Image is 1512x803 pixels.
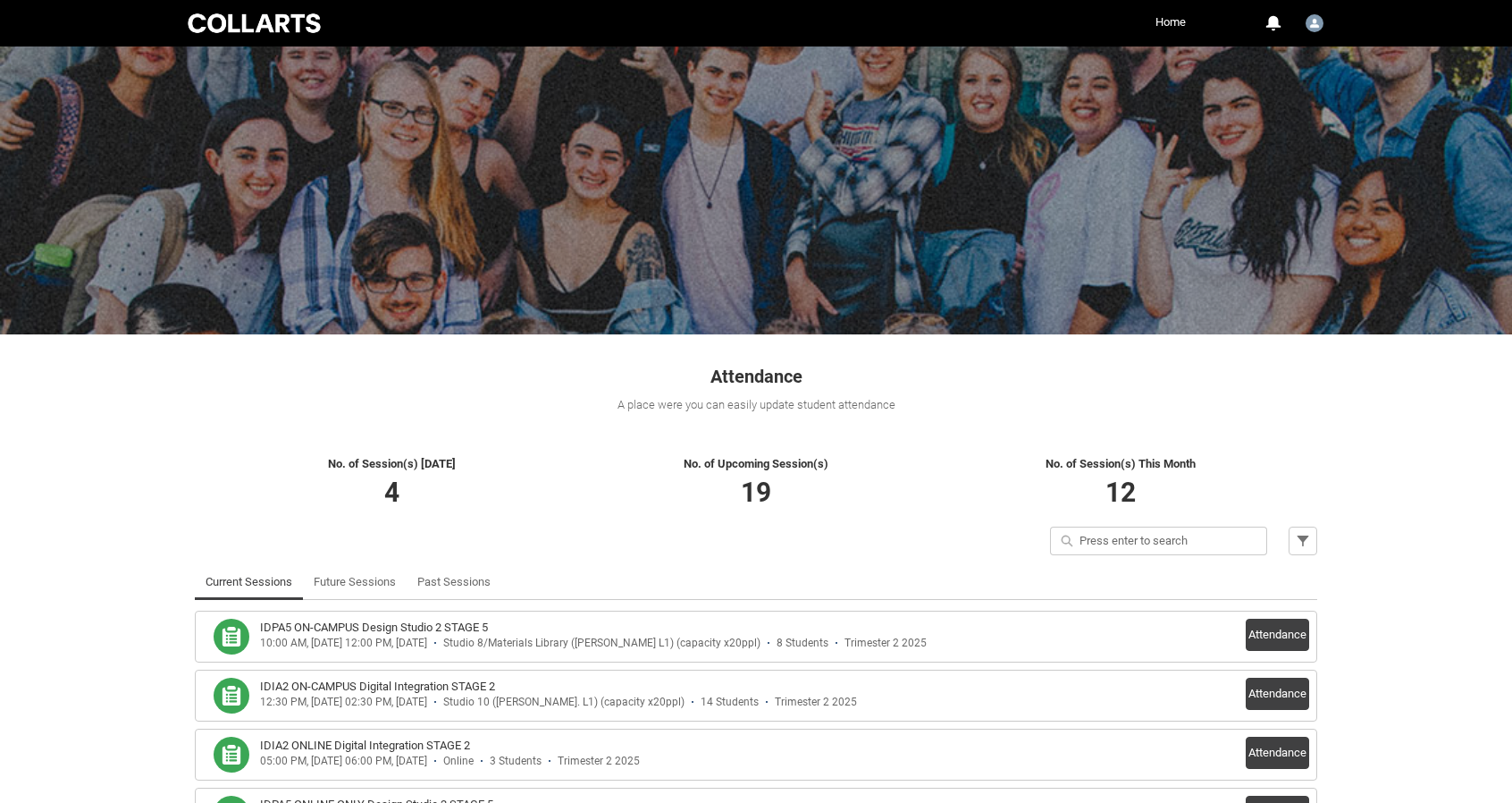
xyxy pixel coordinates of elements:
button: Filter [1289,527,1317,555]
div: 3 Students [490,755,542,768]
div: A place were you can easily update student attendance [195,396,1317,414]
a: Past Sessions [417,564,491,600]
h3: IDIA2 ON-CAMPUS Digital Integration STAGE 2 [260,678,495,696]
li: Past Sessions [407,564,501,600]
div: Studio 8/Materials Library ([PERSON_NAME] L1) (capacity x20ppl) [443,637,760,650]
div: Trimester 2 2025 [844,637,927,650]
li: Current Sessions [195,564,303,600]
img: Faculty.abenjamin [1306,14,1323,32]
button: Attendance [1246,678,1309,710]
span: No. of Session(s) [DATE] [328,457,456,470]
div: Online [443,755,474,768]
div: Studio 10 ([PERSON_NAME]. L1) (capacity x20ppl) [443,696,685,709]
span: No. of Session(s) This Month [1046,457,1196,470]
a: Current Sessions [206,564,292,600]
button: Attendance [1246,619,1309,651]
div: 12:30 PM, [DATE] 02:30 PM, [DATE] [260,696,427,709]
div: Trimester 2 2025 [775,696,857,709]
button: User Profile Faculty.abenjamin [1301,7,1328,36]
div: Trimester 2 2025 [558,755,640,768]
div: 14 Students [701,696,759,709]
span: 4 [384,477,399,508]
div: 05:00 PM, [DATE] 06:00 PM, [DATE] [260,755,427,768]
a: Home [1151,9,1190,36]
button: Attendance [1246,737,1309,769]
h3: IDIA2 ONLINE Digital Integration STAGE 2 [260,737,470,755]
h3: IDPA5 ON-CAMPUS Design Studio 2 STAGE 5 [260,619,488,637]
div: 8 Students [777,637,828,650]
input: Press enter to search [1050,527,1267,555]
a: Future Sessions [314,564,396,600]
span: No. of Upcoming Session(s) [684,457,828,470]
span: Attendance [710,366,802,387]
div: 10:00 AM, [DATE] 12:00 PM, [DATE] [260,637,427,650]
span: 19 [741,477,771,508]
span: 12 [1105,477,1136,508]
li: Future Sessions [303,564,407,600]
